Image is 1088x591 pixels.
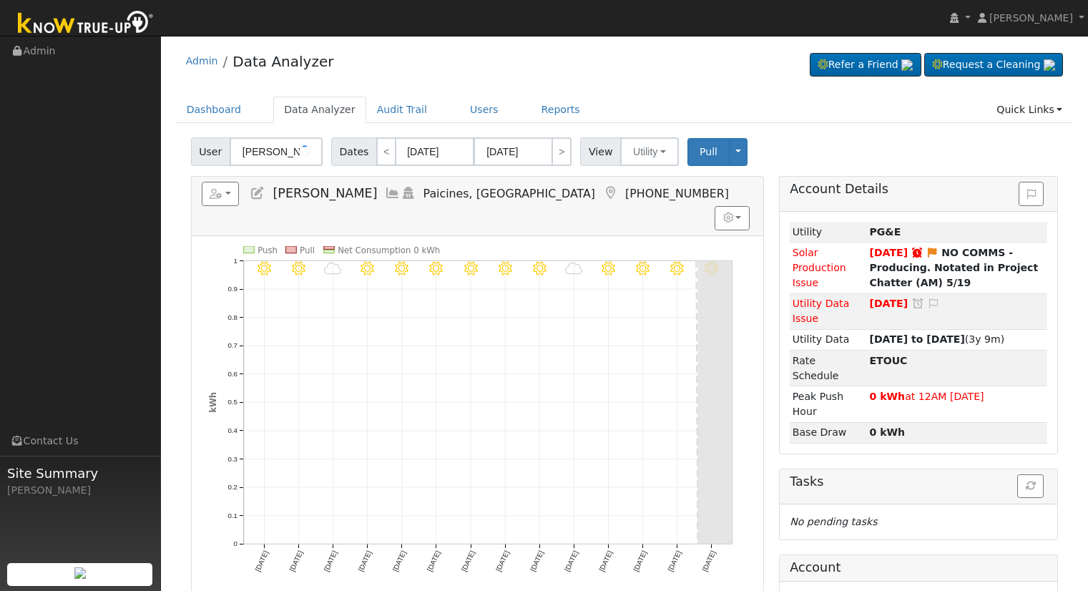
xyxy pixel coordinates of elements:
div: [PERSON_NAME] [7,483,153,498]
strong: 0 kWh [870,391,906,402]
strong: ID: 7430211, authorized: 04/19/22 [870,226,901,238]
text: kWh [207,392,217,413]
text: 0 [233,539,237,547]
img: retrieve [901,59,913,71]
text: 0.2 [227,483,237,491]
text: 0.3 [227,455,237,463]
strong: [DATE] to [DATE] [870,333,965,345]
i: 9/10 - Clear [292,261,305,275]
span: [PHONE_NUMBER] [625,187,729,200]
img: retrieve [74,567,86,579]
span: Paicines, [GEOGRAPHIC_DATA] [423,187,596,200]
a: Audit Trail [366,97,438,123]
i: 9/16 - Clear [498,261,511,275]
text: [DATE] [666,550,682,572]
text: [DATE] [529,550,545,572]
a: Data Analyzer [273,97,366,123]
text: 0.7 [227,341,237,349]
img: retrieve [1044,59,1055,71]
input: Select a User [230,137,323,166]
i: 9/17 - Clear [533,261,547,275]
button: Utility [620,137,679,166]
a: Multi-Series Graph [385,186,401,200]
text: Push [258,245,278,255]
span: Solar Production Issue [793,247,846,288]
text: [DATE] [322,550,338,572]
text: [DATE] [253,550,270,572]
text: [DATE] [288,550,304,572]
strong: 0 kWh [870,426,906,438]
button: Pull [687,138,730,166]
td: Base Draw [790,422,867,443]
text: 0.6 [227,370,237,378]
i: 9/14 - Clear [429,261,443,275]
text: 0.9 [227,285,237,293]
text: 0.5 [227,398,237,406]
i: 9/20 - MostlyClear [636,261,650,275]
td: Utility [790,222,867,243]
a: Users [459,97,509,123]
a: > [552,137,572,166]
a: Admin [186,55,218,67]
text: 0.4 [227,426,237,434]
h5: Account Details [790,182,1047,197]
a: Dashboard [176,97,253,123]
img: Know True-Up [11,8,161,40]
text: [DATE] [632,550,648,572]
td: Rate Schedule [790,351,867,386]
span: (3y 9m) [870,333,1005,345]
span: [DATE] [870,298,908,309]
h5: Tasks [790,474,1047,489]
a: Map [602,186,618,200]
span: Site Summary [7,464,153,483]
text: [DATE] [701,550,717,572]
span: Utility Data Issue [793,298,850,324]
a: Reports [531,97,591,123]
text: [DATE] [356,550,373,572]
span: Dates [331,137,377,166]
text: [DATE] [460,550,476,572]
i: 9/21 - MostlyClear [670,261,684,275]
i: 9/11 - MostlyCloudy [324,261,342,275]
button: Issue History [1019,182,1044,206]
td: at 12AM [DATE] [867,386,1047,422]
strong: NO COMMS - Producing. Notated in Project Chatter (AM) 5/19 [870,247,1039,288]
a: < [376,137,396,166]
text: [DATE] [597,550,614,572]
i: 9/15 - Clear [464,261,477,275]
span: [PERSON_NAME] [989,12,1073,24]
h5: Account [790,560,840,575]
a: Refer a Friend [810,53,921,77]
span: [PERSON_NAME] [273,186,377,200]
strong: D [870,355,908,366]
text: 0.8 [227,313,237,321]
i: Edit Issue [926,248,939,258]
text: 0.1 [227,512,237,519]
a: Snooze expired 06/19/2025 [911,247,923,258]
i: Edit Issue [928,298,941,308]
text: Net Consumption 0 kWh [338,245,440,255]
i: No pending tasks [790,516,877,527]
a: Data Analyzer [232,53,333,70]
i: 9/19 - MostlyClear [602,261,615,275]
text: 1 [233,256,237,264]
a: Request a Cleaning [924,53,1063,77]
a: Login As (last 07/02/2023 8:58:41 PM) [401,186,416,200]
text: Pull [300,245,315,255]
a: Quick Links [986,97,1073,123]
span: Pull [700,146,717,157]
span: User [191,137,230,166]
span: [DATE] [870,247,908,258]
i: 9/12 - Clear [361,261,374,275]
text: [DATE] [426,550,442,572]
span: View [580,137,621,166]
td: Peak Push Hour [790,386,867,422]
button: Refresh [1017,474,1044,499]
i: 9/13 - Clear [395,261,408,275]
td: Utility Data [790,329,867,350]
i: 9/09 - Clear [258,261,271,275]
text: [DATE] [563,550,579,572]
i: 9/18 - Cloudy [565,261,583,275]
text: [DATE] [494,550,511,572]
a: Edit User (6531) [250,186,265,200]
